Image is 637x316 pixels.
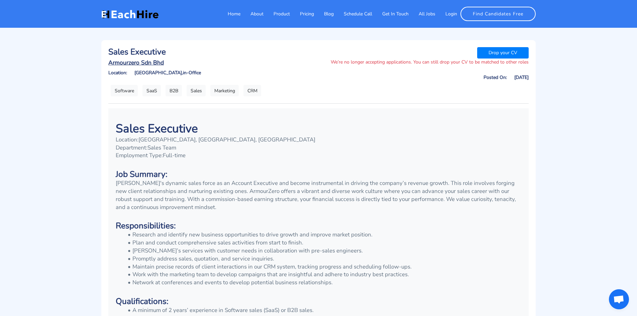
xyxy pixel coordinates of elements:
p: Full-time [116,151,521,160]
span: Location: [116,136,138,143]
li: Promptly address sales, quotation, and service inquiries. [124,255,521,263]
p: We’re no longer accepting applications. You can still drop your CV to be matched to other roles [322,59,529,66]
h3: Qualifications: [116,297,521,306]
h3: Responsibilities: [116,221,521,231]
p: [GEOGRAPHIC_DATA], [GEOGRAPHIC_DATA], [GEOGRAPHIC_DATA] [116,136,521,144]
a: Pricing [290,7,314,21]
a: Get In Touch [372,7,409,21]
h6: Location: [GEOGRAPHIC_DATA], [108,70,315,76]
h3: Job Summary: [116,170,521,179]
img: EachHire Logo [101,9,158,19]
a: All Jobs [409,7,435,21]
a: Blog [314,7,334,21]
span: Employment Type: [116,151,163,159]
span: Department: [116,144,147,151]
a: Drop your CV [477,47,529,59]
a: Schedule Call [334,7,372,21]
p: Sales Team [116,144,521,152]
p: [PERSON_NAME]'s dynamic sales force as an Account Executive and become instrumental in driving th... [116,179,521,211]
h6: Posted On: [DATE] [322,75,529,81]
li: Plan and conduct comprehensive sales activities from start to finish. [124,239,521,247]
u: Armourzero Sdn Bhd [108,59,164,67]
a: Home [218,7,240,21]
li: [PERSON_NAME]’s services with customer needs in collaboration with pre-sales engineers. [124,247,521,255]
a: About [240,7,263,21]
div: Open chat [609,289,629,309]
a: Find Candidates Free [460,7,536,21]
li: Research and identify new business opportunities to drive growth and improve market position. [124,231,521,239]
h3: Sales Executive [108,47,315,57]
span: in-Office [183,70,201,76]
a: Login [435,7,457,21]
li: A minimum of 2 years’ experience in Software sales (SaaS) or B2B sales. [124,306,521,314]
a: Product [263,7,290,21]
li: Network at conferences and events to develop potential business relationships. [124,279,521,287]
li: Work with the marketing team to develop campaigns that are insightful and adhere to industry best... [124,271,521,279]
li: Maintain precise records of client interactions in our CRM system, tracking progress and scheduli... [124,263,521,271]
strong: Sales Executive [116,121,198,136]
